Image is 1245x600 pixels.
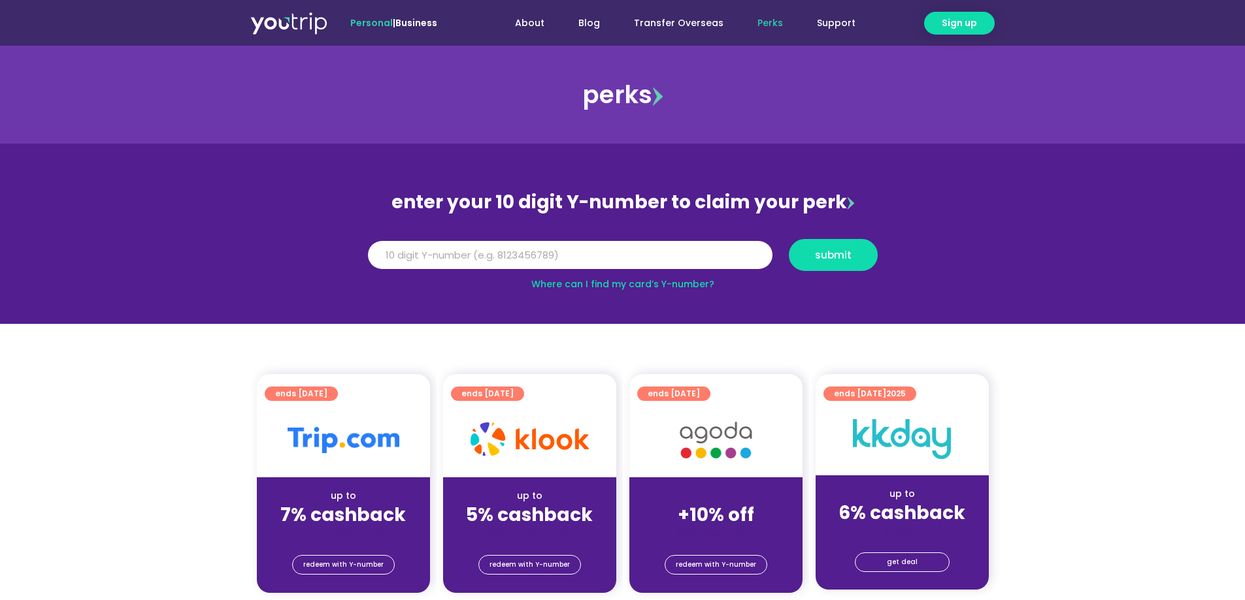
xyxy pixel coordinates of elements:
[267,489,420,503] div: up to
[561,11,617,35] a: Blog
[275,387,327,401] span: ends [DATE]
[826,487,978,501] div: up to
[887,553,918,571] span: get deal
[648,387,700,401] span: ends [DATE]
[665,555,767,575] a: redeem with Y-number
[368,241,772,270] input: 10 digit Y-number (e.g. 8123456789)
[826,525,978,539] div: (for stays only)
[740,11,800,35] a: Perks
[350,16,393,29] span: Personal
[942,16,977,30] span: Sign up
[265,387,338,401] a: ends [DATE]
[292,555,395,575] a: redeem with Y-number
[350,16,437,29] span: |
[454,489,606,503] div: up to
[451,387,524,401] a: ends [DATE]
[490,556,570,574] span: redeem with Y-number
[637,387,710,401] a: ends [DATE]
[267,527,420,541] div: (for stays only)
[454,527,606,541] div: (for stays only)
[815,250,852,260] span: submit
[280,502,406,528] strong: 7% cashback
[789,239,878,271] button: submit
[361,185,884,219] div: enter your 10 digit Y-number to claim your perk
[395,16,437,29] a: Business
[368,239,878,281] form: Y Number
[924,12,995,35] a: Sign up
[834,387,906,401] span: ends [DATE]
[461,387,514,401] span: ends [DATE]
[676,556,756,574] span: redeem with Y-number
[531,277,714,291] a: Where can I find my card’s Y-number?
[303,556,384,574] span: redeem with Y-number
[855,552,950,572] a: get deal
[800,11,872,35] a: Support
[640,527,792,541] div: (for stays only)
[704,489,728,502] span: up to
[466,502,593,528] strong: 5% cashback
[473,11,872,35] nav: Menu
[478,555,581,575] a: redeem with Y-number
[498,11,561,35] a: About
[886,388,906,399] span: 2025
[838,500,965,526] strong: 6% cashback
[823,387,916,401] a: ends [DATE]2025
[678,502,754,528] strong: +10% off
[617,11,740,35] a: Transfer Overseas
